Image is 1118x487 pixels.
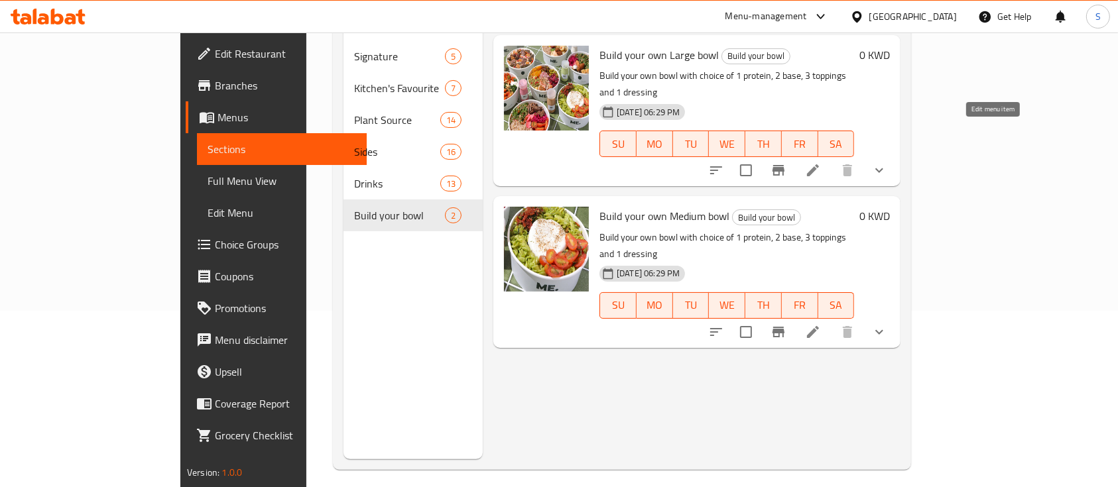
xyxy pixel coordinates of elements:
span: Grocery Checklist [215,427,357,443]
a: Sections [197,133,367,165]
span: Coupons [215,268,357,284]
span: Version: [187,464,219,481]
div: Kitchen's Favourite7 [343,72,483,104]
a: Edit menu item [805,324,821,340]
span: Menu disclaimer [215,332,357,348]
span: Choice Groups [215,237,357,252]
span: SA [824,135,849,154]
div: Sides16 [343,136,483,168]
button: SA [818,131,855,157]
div: Build your bowl2 [343,199,483,231]
span: SA [824,296,849,315]
div: items [445,48,462,64]
span: Select to update [732,318,760,346]
span: FR [787,296,813,315]
button: FR [782,292,818,319]
div: Plant Source14 [343,104,483,136]
div: Menu-management [725,9,807,25]
button: sort-choices [700,316,732,348]
span: Drinks [354,176,440,191]
a: Full Menu View [197,165,367,197]
span: 14 [441,114,461,127]
span: Select to update [732,156,760,184]
div: Build your bowl [732,209,801,225]
a: Edit Restaurant [186,38,367,70]
button: WE [709,292,745,319]
button: WE [709,131,745,157]
span: Kitchen's Favourite [354,80,445,96]
h6: 0 KWD [859,207,890,225]
span: Build your bowl [354,207,445,223]
button: TH [745,131,782,157]
a: Edit Menu [197,197,367,229]
a: Upsell [186,356,367,388]
span: Plant Source [354,112,440,128]
span: Upsell [215,364,357,380]
span: 7 [446,82,461,95]
button: show more [863,316,895,348]
div: Signature5 [343,40,483,72]
div: items [440,176,462,191]
a: Menus [186,101,367,133]
a: Coverage Report [186,388,367,419]
svg: Show Choices [871,324,887,340]
span: 2 [446,209,461,222]
button: delete [832,316,863,348]
button: Branch-specific-item [763,154,794,186]
h6: 0 KWD [859,46,890,64]
p: Build your own bowl with choice of 1 protein, 2 base, 3 toppings and 1 dressing [599,68,854,101]
span: TU [678,135,704,154]
span: MO [642,135,668,154]
span: [DATE] 06:29 PM [611,106,685,119]
nav: Menu sections [343,35,483,237]
span: WE [714,296,740,315]
span: WE [714,135,740,154]
span: Build your own Large bowl [599,45,719,65]
span: Signature [354,48,445,64]
button: SU [599,292,637,319]
button: MO [637,131,673,157]
div: items [440,144,462,160]
span: TH [751,296,776,315]
button: SU [599,131,637,157]
svg: Show Choices [871,162,887,178]
button: TU [673,292,710,319]
button: delete [832,154,863,186]
span: [DATE] 06:29 PM [611,267,685,280]
a: Promotions [186,292,367,324]
span: SU [605,135,631,154]
span: Edit Restaurant [215,46,357,62]
img: Build your own Large bowl [504,46,589,131]
a: Choice Groups [186,229,367,260]
span: 1.0.0 [221,464,242,481]
button: show more [863,154,895,186]
a: Coupons [186,260,367,292]
button: SA [818,292,855,319]
span: TH [751,135,776,154]
a: Menu disclaimer [186,324,367,356]
a: Grocery Checklist [186,419,367,451]
span: MO [642,296,668,315]
span: FR [787,135,813,154]
button: MO [637,292,673,319]
button: FR [782,131,818,157]
button: TU [673,131,710,157]
a: Branches [186,70,367,101]
div: items [445,207,462,223]
p: Build your own bowl with choice of 1 protein, 2 base, 3 toppings and 1 dressing [599,229,854,262]
span: 5 [446,50,461,63]
span: SU [605,296,631,315]
span: Sections [208,141,357,157]
div: Drinks13 [343,168,483,199]
span: 16 [441,146,461,158]
button: TH [745,292,782,319]
span: Edit Menu [208,205,357,221]
span: Sides [354,144,440,160]
div: [GEOGRAPHIC_DATA] [869,9,957,24]
div: Build your bowl [721,48,790,64]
